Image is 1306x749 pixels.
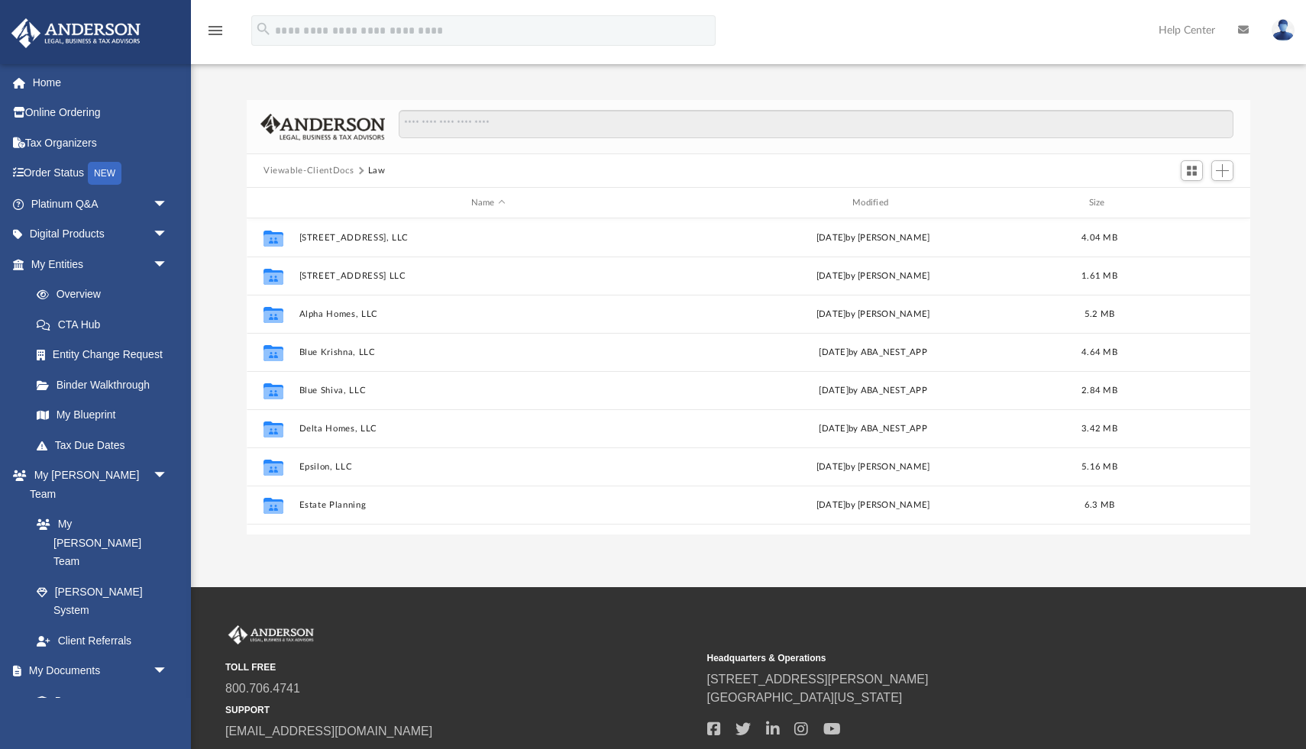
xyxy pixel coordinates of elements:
[1081,463,1117,471] span: 5.16 MB
[1181,160,1204,182] button: Switch to Grid View
[299,196,677,210] div: Name
[299,500,677,510] button: Estate Planning
[684,270,1062,283] div: [DATE] by [PERSON_NAME]
[1211,160,1234,182] button: Add
[21,279,191,310] a: Overview
[684,196,1062,210] div: Modified
[1136,196,1243,210] div: id
[299,462,677,472] button: Epsilon, LLC
[225,625,317,645] img: Anderson Advisors Platinum Portal
[255,21,272,37] i: search
[816,463,846,471] span: [DATE]
[21,400,183,431] a: My Blueprint
[153,219,183,250] span: arrow_drop_down
[21,686,176,716] a: Box
[225,660,697,674] small: TOLL FREE
[299,347,677,357] button: Blue Krishna, LLC
[684,422,1062,436] div: [DATE] by ABA_NEST_APP
[399,110,1233,139] input: Search files and folders
[684,499,1062,512] div: [DATE] by [PERSON_NAME]
[225,682,300,695] a: 800.706.4741
[684,231,1062,245] div: [DATE] by [PERSON_NAME]
[11,128,191,158] a: Tax Organizers
[707,651,1178,665] small: Headquarters & Operations
[11,67,191,98] a: Home
[225,703,697,717] small: SUPPORT
[299,233,677,243] button: [STREET_ADDRESS], LLC
[21,625,183,656] a: Client Referrals
[684,384,1062,398] div: [DATE] by ABA_NEST_APP
[11,460,183,509] a: My [PERSON_NAME] Teamarrow_drop_down
[11,249,191,279] a: My Entitiesarrow_drop_down
[1081,386,1117,395] span: 2.84 MB
[21,576,183,625] a: [PERSON_NAME] System
[254,196,292,210] div: id
[21,340,191,370] a: Entity Change Request
[299,309,677,319] button: Alpha Homes, LLC
[11,189,191,219] a: Platinum Q&Aarrow_drop_down
[247,218,1250,535] div: grid
[1069,196,1130,210] div: Size
[299,424,677,434] button: Delta Homes, LLC
[21,309,191,340] a: CTA Hub
[153,249,183,280] span: arrow_drop_down
[707,691,903,704] a: [GEOGRAPHIC_DATA][US_STATE]
[1081,234,1117,242] span: 4.04 MB
[263,164,354,178] button: Viewable-ClientDocs
[368,164,386,178] button: Law
[153,189,183,220] span: arrow_drop_down
[225,725,432,738] a: [EMAIL_ADDRESS][DOMAIN_NAME]
[11,656,183,686] a: My Documentsarrow_drop_down
[11,158,191,189] a: Order StatusNEW
[21,509,176,577] a: My [PERSON_NAME] Team
[206,29,225,40] a: menu
[299,386,677,395] button: Blue Shiva, LLC
[1081,272,1117,280] span: 1.61 MB
[11,98,191,128] a: Online Ordering
[1081,425,1117,433] span: 3.42 MB
[299,271,677,281] button: [STREET_ADDRESS] LLC
[21,370,191,400] a: Binder Walkthrough
[684,346,1062,360] div: [DATE] by ABA_NEST_APP
[206,21,225,40] i: menu
[1272,19,1295,41] img: User Pic
[684,460,1062,474] div: by [PERSON_NAME]
[684,308,1062,321] div: [DATE] by [PERSON_NAME]
[21,430,191,460] a: Tax Due Dates
[153,460,183,492] span: arrow_drop_down
[1085,501,1115,509] span: 6.3 MB
[707,673,929,686] a: [STREET_ADDRESS][PERSON_NAME]
[1081,348,1117,357] span: 4.64 MB
[153,656,183,687] span: arrow_drop_down
[1085,310,1115,318] span: 5.2 MB
[7,18,145,48] img: Anderson Advisors Platinum Portal
[88,162,121,185] div: NEW
[11,219,191,250] a: Digital Productsarrow_drop_down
